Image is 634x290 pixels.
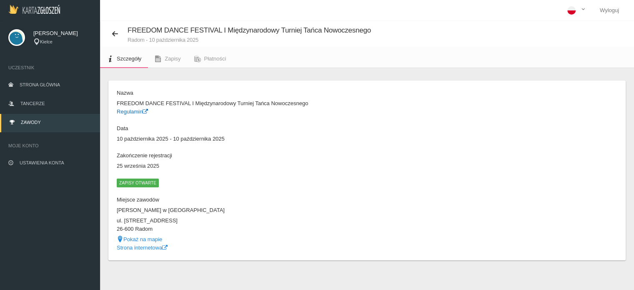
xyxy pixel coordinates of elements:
[117,124,363,133] dt: Data
[117,225,363,233] dd: 26-600 Radom
[33,29,92,38] span: [PERSON_NAME]
[8,141,92,150] span: Moje konto
[20,101,45,106] span: Tancerze
[148,50,187,68] a: Zapisy
[33,38,92,45] div: Kielce
[117,89,363,97] dt: Nazwa
[188,50,233,68] a: Płatności
[20,82,60,87] span: Strona główna
[117,245,168,251] a: Strona internetowa
[128,37,371,43] small: Radom - 10 października 2025
[100,50,148,68] a: Szczegóły
[117,217,363,225] dd: ul. [STREET_ADDRESS]
[117,99,363,108] dd: FREEDOM DANCE FESTIVAL I Międzynarodowy Turniej Tańca Nowoczesnego
[117,108,148,115] a: Regulamin
[21,120,41,125] span: Zawody
[8,63,92,72] span: Uczestnik
[117,179,159,187] span: Zapisy otwarte
[117,162,363,170] dd: 25 września 2025
[117,179,159,186] a: Zapisy otwarte
[117,206,363,214] dd: [PERSON_NAME] w [GEOGRAPHIC_DATA]
[165,55,180,62] span: Zapisy
[204,55,226,62] span: Płatności
[117,135,363,143] dd: 10 października 2025 - 10 października 2025
[8,29,25,46] img: svg
[117,55,141,62] span: Szczegóły
[20,160,64,165] span: Ustawienia konta
[128,26,371,34] span: FREEDOM DANCE FESTIVAL I Międzynarodowy Turniej Tańca Nowoczesnego
[117,236,162,242] a: Pokaż na mapie
[117,196,363,204] dt: Miejsce zawodów
[117,151,363,160] dt: Zakończenie rejestracji
[8,5,60,14] img: Logo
